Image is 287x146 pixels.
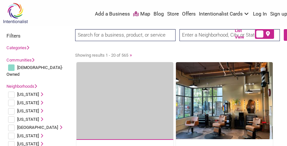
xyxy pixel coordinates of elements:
span: [DEMOGRAPHIC_DATA]-Owned [6,65,63,77]
input: Enter a Neighborhood, City, or State [179,29,280,41]
a: Map [133,11,150,18]
span: [US_STATE] [17,108,39,113]
span: [US_STATE] [17,92,39,97]
a: Store [167,11,179,18]
a: Add a Business [95,11,130,18]
a: Log In [253,11,267,18]
span: [US_STATE] [17,117,39,122]
a: Communities [6,58,34,62]
a: Neighborhoods [6,84,37,89]
h3: Filters [6,33,69,39]
span: List View [235,28,255,40]
span: [US_STATE] [17,133,39,138]
a: Categories [6,45,29,50]
a: Intentionalist Cards [199,11,250,18]
a: Offers [182,11,196,18]
input: Search for a business, product, or service [75,29,176,41]
span: [US_STATE] [17,100,39,105]
a: » [130,52,132,58]
span: Showing results 1 - 20 of 565 [75,53,128,58]
a: Blog [154,11,164,18]
span: [GEOGRAPHIC_DATA] [17,125,58,130]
